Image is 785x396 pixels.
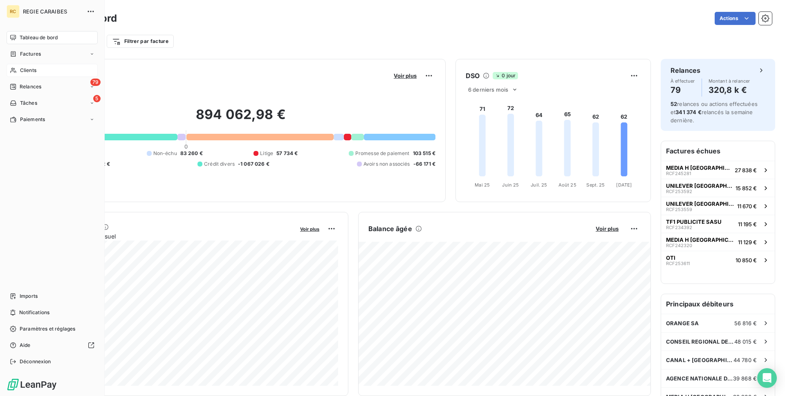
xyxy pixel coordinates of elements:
span: Voir plus [394,72,417,79]
h6: Balance âgée [368,224,412,234]
span: 15 852 € [736,185,757,191]
span: Notifications [19,309,49,316]
span: Paiements [20,116,45,123]
span: Crédit divers [204,160,235,168]
span: Avoirs non associés [363,160,410,168]
span: CONSEIL REGIONAL DE LA [GEOGRAPHIC_DATA] [666,338,734,345]
tspan: Juil. 25 [531,182,547,188]
button: Voir plus [593,225,621,232]
span: 0 jour [493,72,518,79]
span: RCF253592 [666,189,692,194]
span: RCF245281 [666,171,691,176]
span: -66 171 € [413,160,435,168]
button: Voir plus [298,225,322,232]
tspan: Juin 25 [502,182,519,188]
span: 57 734 € [276,150,298,157]
img: Logo LeanPay [7,378,57,391]
span: 11 670 € [737,203,757,209]
span: ORANGE SA [666,320,699,326]
span: 11 129 € [738,239,757,245]
button: UNILEVER [GEOGRAPHIC_DATA]RCF25359215 852 € [661,179,775,197]
h6: Relances [671,65,700,75]
span: Relances [20,83,41,90]
span: 11 195 € [738,221,757,227]
span: UNILEVER [GEOGRAPHIC_DATA] [666,200,734,207]
span: 44 780 € [733,357,757,363]
span: TF1 PUBLICITE SASU [666,218,722,225]
span: MEDIA H [GEOGRAPHIC_DATA] [666,236,735,243]
span: Aide [20,342,31,349]
a: Aide [7,339,98,352]
span: 83 260 € [180,150,203,157]
h6: DSO [466,71,480,81]
h6: Factures échues [661,141,775,161]
span: Déconnexion [20,358,51,365]
span: Paramètres et réglages [20,325,75,333]
span: UNILEVER [GEOGRAPHIC_DATA] [666,182,732,189]
span: 56 816 € [734,320,757,326]
button: MEDIA H [GEOGRAPHIC_DATA]RCF24528127 838 € [661,161,775,179]
tspan: Août 25 [558,182,576,188]
span: 79 [90,79,101,86]
span: RCF253559 [666,207,692,212]
span: 6 derniers mois [468,86,508,93]
span: Promesse de paiement [355,150,410,157]
span: 5 [93,95,101,102]
tspan: Mai 25 [475,182,490,188]
h4: 320,8 k € [709,83,750,97]
span: RCF234392 [666,225,692,230]
span: RCF253611 [666,261,690,266]
span: Non-échu [153,150,177,157]
span: Litige [260,150,273,157]
h2: 894 062,98 € [46,106,435,131]
span: 10 850 € [736,257,757,263]
button: OTIRCF25361110 850 € [661,251,775,269]
span: Voir plus [596,225,619,232]
span: OTI [666,254,675,261]
button: UNILEVER [GEOGRAPHIC_DATA]RCF25355911 670 € [661,197,775,215]
button: Actions [715,12,756,25]
span: Tâches [20,99,37,107]
span: 27 838 € [735,167,757,173]
button: Voir plus [391,72,419,79]
span: 39 868 € [733,375,757,382]
span: Montant à relancer [709,79,750,83]
span: AGENCE NATIONALE DE SANTE PUBLIQUE [666,375,733,382]
span: CANAL + [GEOGRAPHIC_DATA] [666,357,733,363]
button: MEDIA H [GEOGRAPHIC_DATA]RCF24232011 129 € [661,233,775,251]
span: Chiffre d'affaires mensuel [46,232,294,241]
h6: Principaux débiteurs [661,294,775,314]
span: Clients [20,67,36,74]
span: Imports [20,292,38,300]
span: Factures [20,50,41,58]
span: RCF242320 [666,243,692,248]
span: Voir plus [300,226,319,232]
span: À effectuer [671,79,695,83]
span: 52 [671,101,677,107]
button: Filtrer par facture [107,35,174,48]
span: 103 515 € [413,150,435,157]
span: 48 015 € [734,338,757,345]
span: 341 374 € [675,109,701,115]
tspan: [DATE] [616,182,632,188]
span: relances ou actions effectuées et relancés la semaine dernière. [671,101,758,124]
h4: 79 [671,83,695,97]
div: RC [7,5,20,18]
span: -1 067 026 € [238,160,269,168]
span: Tableau de bord [20,34,58,41]
div: Open Intercom Messenger [757,368,777,388]
tspan: Sept. 25 [586,182,605,188]
button: TF1 PUBLICITE SASURCF23439211 195 € [661,215,775,233]
span: REGIE CARAIBES [23,8,82,15]
span: MEDIA H [GEOGRAPHIC_DATA] [666,164,731,171]
span: 0 [184,143,188,150]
